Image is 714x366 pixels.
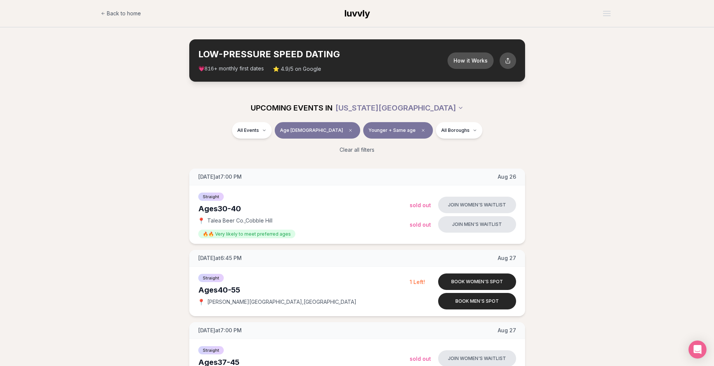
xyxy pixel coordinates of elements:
span: Sold Out [410,221,431,228]
button: Book men's spot [438,293,516,309]
button: All Boroughs [436,122,482,139]
button: Younger + Same ageClear preference [363,122,433,139]
span: All Events [237,127,259,133]
span: Aug 27 [498,254,516,262]
span: 816 [205,66,214,72]
span: Clear preference [419,126,428,135]
div: Ages 30-40 [198,203,410,214]
span: 1 Left! [410,279,425,285]
button: Open menu [600,8,614,19]
button: Join women's waitlist [438,197,516,213]
button: Age [DEMOGRAPHIC_DATA]Clear age [275,122,360,139]
span: [DATE] at 6:45 PM [198,254,242,262]
span: 📍 [198,299,204,305]
button: How it Works [448,52,494,69]
span: Straight [198,193,224,201]
span: 💗 + monthly first dates [198,65,264,73]
div: Open Intercom Messenger [689,341,707,359]
span: 🔥🔥 Very likely to meet preferred ages [198,230,295,238]
span: UPCOMING EVENTS IN [251,103,332,113]
span: Sold Out [410,356,431,362]
span: Talea Beer Co. , Cobble Hill [207,217,272,224]
div: Ages 40-55 [198,285,410,295]
span: [PERSON_NAME][GEOGRAPHIC_DATA] , [GEOGRAPHIC_DATA] [207,298,356,306]
span: Back to home [107,10,141,17]
span: [DATE] at 7:00 PM [198,173,242,181]
span: Sold Out [410,202,431,208]
a: luvvly [344,7,370,19]
span: 📍 [198,218,204,224]
span: Aug 27 [498,327,516,334]
a: Back to home [101,6,141,21]
span: All Boroughs [441,127,470,133]
span: Aug 26 [498,173,516,181]
span: Straight [198,274,224,282]
span: Straight [198,346,224,354]
span: Age [DEMOGRAPHIC_DATA] [280,127,343,133]
span: Clear age [346,126,355,135]
button: Join men's waitlist [438,216,516,233]
span: ⭐ 4.9/5 on Google [273,65,321,73]
button: Clear all filters [335,142,379,158]
h2: LOW-PRESSURE SPEED DATING [198,48,448,60]
span: [DATE] at 7:00 PM [198,327,242,334]
span: luvvly [344,8,370,19]
span: Younger + Same age [368,127,416,133]
button: All Events [232,122,272,139]
button: Book women's spot [438,273,516,290]
button: [US_STATE][GEOGRAPHIC_DATA] [335,100,464,116]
